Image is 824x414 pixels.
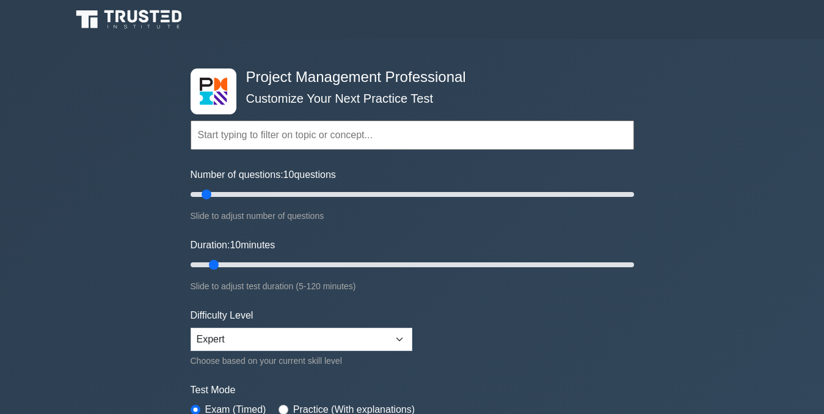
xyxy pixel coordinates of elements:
div: Slide to adjust test duration (5-120 minutes) [191,279,634,294]
div: Slide to adjust number of questions [191,209,634,223]
span: 10 [230,240,241,250]
input: Start typing to filter on topic or concept... [191,120,634,150]
label: Number of questions: questions [191,168,336,182]
label: Difficulty Level [191,308,253,323]
span: 10 [283,169,294,180]
label: Duration: minutes [191,238,275,253]
div: Choose based on your current skill level [191,353,412,368]
h4: Project Management Professional [241,68,574,86]
label: Test Mode [191,383,634,397]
